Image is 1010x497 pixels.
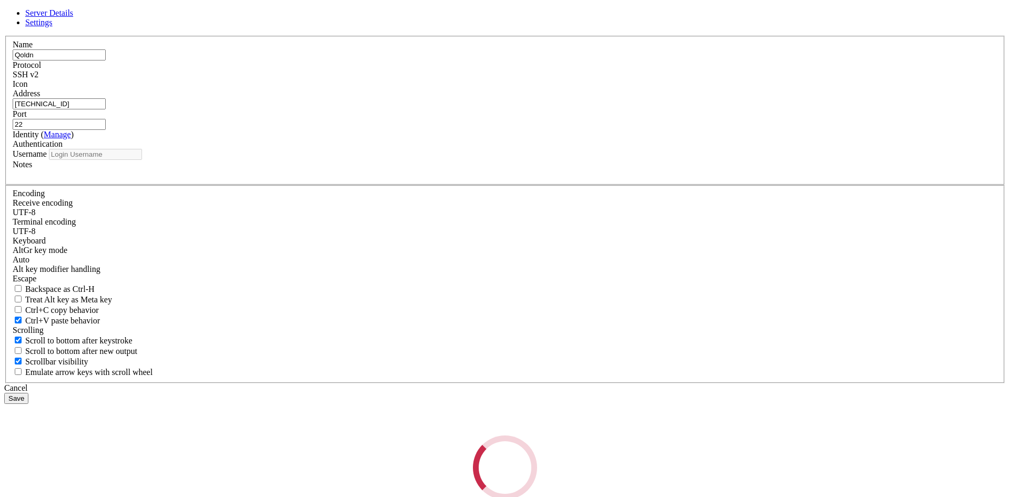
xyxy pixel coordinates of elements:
[252,415,257,424] div: (56, 46)
[25,347,137,356] span: Scroll to bottom after new output
[15,368,22,375] input: Emulate arrow keys with scroll wheel
[44,130,71,139] a: Manage
[13,109,27,118] label: Port
[4,210,873,219] x-row: [DATE] 21:12:07 [DOMAIN_NAME] dovecot[3205]: imap-login: Disconnected: Connection closed: SSL_acc...
[4,371,8,379] span: ~
[4,255,8,263] span: ~
[4,201,873,210] x-row: [DATE] 21:12:05 [DOMAIN_NAME] dovecot[3205]: imap-login: Disconnected: Connection closed: SSL_acc...
[4,308,8,317] span: ~
[13,236,46,245] label: Keyboard
[25,316,100,325] span: Ctrl+V paste behavior
[4,362,8,370] span: ~
[13,274,36,283] span: Escape
[4,272,8,281] span: ~
[4,335,8,343] span: ~
[13,316,100,325] label: Ctrl+V pastes if true, sends ^V to host if false. Ctrl+Shift+V sends ^V to host if true, pastes i...
[4,290,8,299] span: ~
[13,295,112,304] label: Whether the Alt key acts as a Meta key or as a distinct Alt key.
[4,246,8,254] span: ~
[13,60,41,69] label: Protocol
[4,4,8,13] span: ●
[15,358,22,364] input: Scrollbar visibility
[808,183,812,192] span: >
[812,192,816,201] span: >
[4,76,873,85] x-row: Memory: 5.1M
[4,13,873,22] x-row: Loaded: loaded (/lib/systemd/system/dovecot.service; enabled; vendor preset: enabled)
[4,380,8,388] span: ~
[13,130,74,139] label: Identity
[25,295,112,304] span: Treat Alt key as Meta key
[13,70,38,79] span: SSH v2
[13,70,997,79] div: SSH v2
[25,8,73,17] a: Server Details
[4,129,93,138] span: ├─3207 dovecot/config
[812,219,816,228] span: >
[4,40,873,49] x-row: [URL][DOMAIN_NAME]
[13,79,27,88] label: Icon
[4,138,88,147] span: └─3488 dovecot/stats
[13,139,63,148] label: Authentication
[15,296,22,302] input: Treat Alt key as Meta key
[13,208,36,217] span: UTF-8
[13,208,997,217] div: UTF-8
[13,347,137,356] label: Scroll to bottom after new output.
[812,201,816,210] span: >
[13,119,106,130] input: Port Number
[4,67,873,76] x-row: Tasks: 5 (limit: 18592)
[4,31,873,40] x-row: Docs: man:dovecot(1)
[808,165,812,174] span: >
[15,306,22,313] input: Ctrl+C copy behavior
[13,326,44,334] label: Scrolling
[4,85,873,94] x-row: CPU: 50.125s
[13,227,36,236] span: UTF-8
[25,285,95,293] span: Backspace as Ctrl-H
[812,210,816,219] span: >
[4,58,873,67] x-row: Status: "v2.3.16 (7e2e900c1a) running"
[13,306,99,315] label: Ctrl-C copies if true, send ^C to host if false. Ctrl-Shift-C sends ^C to host if true, copies if...
[25,336,133,345] span: Scroll to bottom after keystroke
[15,347,22,354] input: Scroll to bottom after new output
[25,357,88,366] span: Scrollbar visibility
[4,383,1006,393] div: Cancel
[15,285,22,292] input: Backspace as Ctrl-H
[808,156,812,165] span: >
[13,217,76,226] label: The default terminal encoding. ISO-2022 enables character map translations (like graphics maps). ...
[13,89,40,98] label: Address
[4,263,8,272] span: ~
[4,165,873,174] x-row: [DATE] 21:11:25 [DOMAIN_NAME] dovecot[3205]: pop3-login: Disconnected: Disconnected: Too many bad...
[34,22,101,31] span: active (running)
[13,265,100,273] label: Controls how the Alt key is handled. Escape: Send an ESC prefix. 8-Bit: Add 128 to the typed char...
[13,357,88,366] label: The vertical scrollbar mode.
[13,160,32,169] label: Notes
[4,389,8,397] span: ~
[4,49,873,58] x-row: Main PID: 3203 (dovecot)
[13,246,67,255] label: Set the expected encoding for data received from the host. If the encodings do not match, visual ...
[4,156,873,165] x-row: [DATE] 21:11:23 [DOMAIN_NAME] dovecot[3205]: pop3-login: Disconnected: Disconnected: Too many bad...
[25,306,99,315] span: Ctrl+C copy behavior
[13,368,153,377] label: When using the alternative screen buffer, and DECCKM (Application Cursor Keys) is active, mouse w...
[4,299,8,308] span: ~
[15,317,22,323] input: Ctrl+V paste behavior
[13,255,29,264] span: Auto
[4,111,88,120] span: ├─3204 dovecot/anvil
[4,415,873,424] x-row: log file: connected: Disconnected: Too many bad commands
[25,18,53,27] a: Settings
[49,149,142,160] input: Login Username
[13,285,95,293] label: If true, the backspace should send BS ('\x08', aka ^H). Otherwise the backspace key should send '...
[4,219,873,228] x-row: [DATE] 21:12:12 [DOMAIN_NAME] dovecot[3205]: imap-login: Disconnected: Connection closed: SSL_acc...
[4,192,873,201] x-row: [DATE] 21:12:02 [DOMAIN_NAME] dovecot[3205]: imap-login: Disconnected: Connection closed (no auth...
[13,336,133,345] label: Whether to scroll to the bottom on any keystroke.
[4,407,8,415] span: ~
[25,368,153,377] span: Emulate arrow keys with scroll wheel
[13,40,33,49] label: Name
[4,120,80,129] span: ├─3205 dovecot/log
[13,255,997,265] div: Auto
[13,189,45,198] label: Encoding
[4,326,8,334] span: ~
[4,228,873,237] x-row: [DATE] 21:13:49 [DOMAIN_NAME] dovecot[3205]: imap-login: Login: user=<[EMAIL_ADDRESS][DOMAIN_NAME...
[4,281,8,290] span: ~
[4,398,8,406] span: ~
[4,344,8,352] span: ~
